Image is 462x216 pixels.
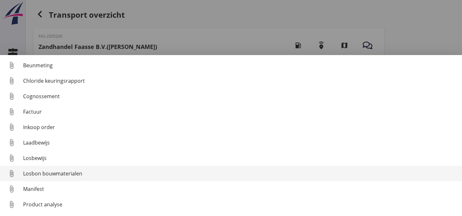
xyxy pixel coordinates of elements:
[23,61,457,69] div: Beunmeting
[6,76,17,86] i: attach_file
[6,168,17,179] i: attach_file
[6,199,17,210] i: attach_file
[6,153,17,163] i: attach_file
[23,185,457,193] div: Manifest
[23,139,457,146] div: Laadbewijs
[23,108,457,116] div: Factuur
[6,91,17,101] i: attach_file
[23,170,457,177] div: Losbon bouwmaterialen
[23,123,457,131] div: Inkoop order
[23,154,457,162] div: Losbewijs
[23,92,457,100] div: Cognossement
[23,201,457,208] div: Product analyse
[6,107,17,117] i: attach_file
[6,122,17,132] i: attach_file
[6,60,17,70] i: attach_file
[6,184,17,194] i: attach_file
[23,77,457,85] div: Chloride keuringsrapport
[6,137,17,148] i: attach_file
